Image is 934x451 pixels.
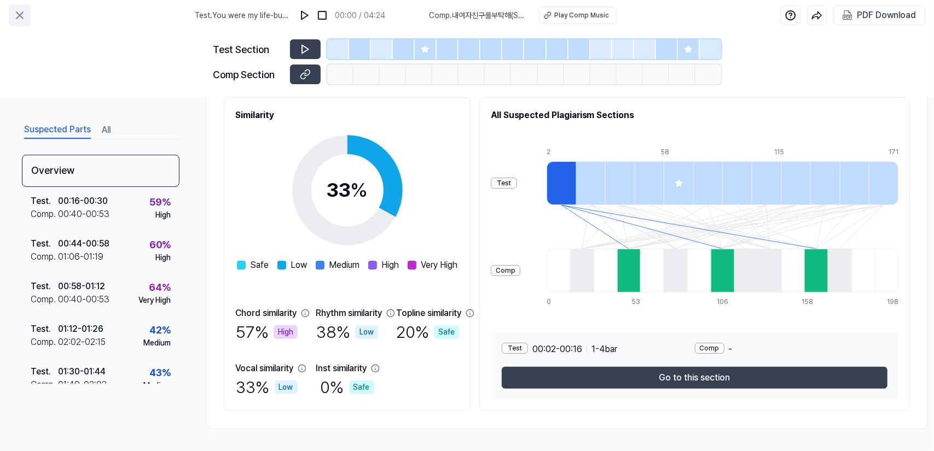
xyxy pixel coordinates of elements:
img: PDF Download [843,10,852,20]
div: 33 % [236,375,298,400]
div: Test . [31,323,58,336]
div: 01:49 - 02:02 [58,378,107,391]
div: Comp . [31,336,58,349]
img: help [785,10,796,21]
div: 00:40 - 00:53 [58,208,109,221]
div: 00:44 - 00:58 [58,237,109,250]
div: Medium [143,380,171,391]
div: 01:12 - 01:26 [58,323,103,336]
div: 2 [547,147,576,157]
h2: All Suspected Plagiarism Sections [491,109,898,122]
img: play [299,10,310,21]
div: Chord similarity [235,307,297,320]
div: High [155,252,171,263]
div: Low [275,380,298,394]
span: Medium [329,259,359,272]
div: Rhythm similarity [316,307,382,320]
div: Play Comp Music [555,10,610,20]
div: PDF Download [857,8,916,22]
div: 00:58 - 01:12 [58,280,105,293]
span: Low [291,259,307,272]
div: 01:06 - 01:19 [58,250,103,263]
div: Test . [31,237,58,250]
div: 57 % [236,320,298,344]
div: 33 [327,175,368,205]
div: Comp . [31,208,58,221]
div: Test [491,178,517,189]
button: Play Comp Music [539,7,617,24]
div: Very High [138,295,171,306]
div: 02:02 - 02:15 [58,336,106,349]
span: High [381,259,399,272]
div: 59 % [149,195,171,209]
div: Safe [434,325,459,339]
div: - [695,343,888,356]
div: 0 [547,297,570,307]
div: Test [502,343,528,354]
div: High [274,325,298,339]
div: 60 % [149,237,171,252]
div: Safe [349,380,374,394]
div: 43 % [149,365,171,380]
span: Very High [421,259,457,272]
div: 64 % [149,280,171,295]
div: Test . [31,365,58,378]
div: 198 [887,297,898,307]
span: Comp . 내여자친구를부탁해(SAY NO) 비스트 [430,10,526,21]
div: Overview [22,155,179,187]
div: Vocal similarity [235,362,293,375]
div: 20 % [396,320,459,344]
div: High [155,209,171,221]
div: 171 [889,147,898,157]
button: All [102,121,111,139]
span: Safe [250,259,269,272]
div: Comp . [31,293,58,306]
div: 58 [660,147,690,157]
span: Test . You were my life-bug fixed-r1 [195,10,292,21]
img: stop [317,10,328,21]
button: Suspected Parts [24,121,91,139]
div: 0 % [321,375,374,400]
div: 115 [775,147,804,157]
div: 01:30 - 01:44 [58,365,106,378]
div: Low [355,325,378,339]
span: % [351,178,368,202]
div: 42 % [149,323,171,337]
div: Comp [695,343,724,354]
div: 53 [632,297,655,307]
button: PDF Download [840,6,918,25]
div: 00:00 / 04:24 [335,10,386,21]
div: 00:16 - 00:30 [58,195,108,208]
div: Topline similarity [396,307,461,320]
div: Comp . [31,250,58,263]
div: Test . [31,195,58,208]
div: 158 [802,297,826,307]
div: Test . [31,280,58,293]
div: Test Section [213,42,283,57]
h2: Similarity [235,109,459,122]
div: Comp Section [213,67,283,82]
button: Go to this section [502,367,887,389]
div: Inst similarity [316,362,367,375]
div: Medium [143,337,171,349]
div: 00:40 - 00:53 [58,293,109,306]
div: 38 % [316,320,378,344]
div: 106 [717,297,740,307]
div: Comp [491,265,520,276]
img: share [811,10,822,21]
span: 1 - 4 bar [591,343,617,356]
div: Comp . [31,378,58,391]
span: 00:02 - 00:16 [532,343,582,356]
